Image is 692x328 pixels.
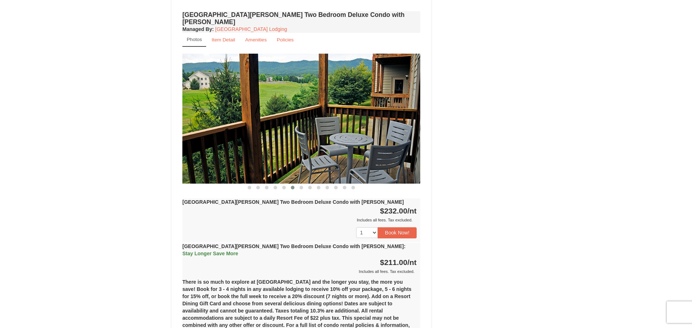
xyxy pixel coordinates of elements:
[182,268,417,275] div: Includes all fees. Tax excluded.
[182,33,206,47] a: Photos
[407,258,417,266] span: /nt
[182,243,405,256] strong: [GEOGRAPHIC_DATA][PERSON_NAME] Two Bedroom Deluxe Condo with [PERSON_NAME]
[378,227,417,238] button: Book Now!
[182,54,420,184] img: 18876286-142-77fbee25.jpg
[182,251,238,256] span: Stay Longer Save More
[207,33,240,47] a: Item Detail
[187,37,202,42] small: Photos
[212,37,235,42] small: Item Detail
[182,26,214,32] strong: :
[404,243,405,249] span: :
[380,258,407,266] span: $211.00
[182,199,404,205] strong: [GEOGRAPHIC_DATA][PERSON_NAME] Two Bedroom Deluxe Condo with [PERSON_NAME]
[182,216,417,224] div: Includes all fees. Tax excluded.
[240,33,271,47] a: Amenities
[182,11,420,26] h4: [GEOGRAPHIC_DATA][PERSON_NAME] Two Bedroom Deluxe Condo with [PERSON_NAME]
[277,37,294,42] small: Policies
[272,33,298,47] a: Policies
[215,26,287,32] a: [GEOGRAPHIC_DATA] Lodging
[245,37,267,42] small: Amenities
[182,26,212,32] span: Managed By
[380,207,417,215] strong: $232.00
[407,207,417,215] span: /nt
